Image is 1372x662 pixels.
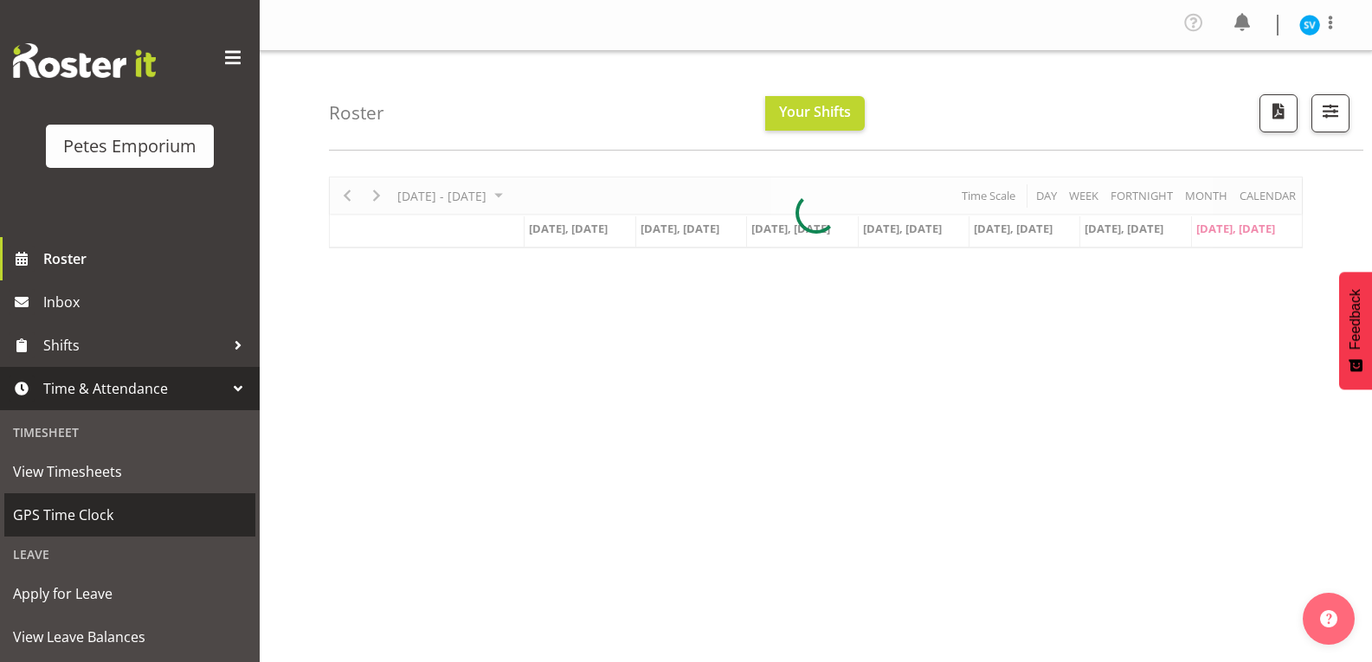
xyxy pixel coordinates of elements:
a: View Leave Balances [4,615,255,659]
h4: Roster [329,103,384,123]
span: View Leave Balances [13,624,247,650]
div: Timesheet [4,415,255,450]
a: View Timesheets [4,450,255,493]
img: sasha-vandervalk6911.jpg [1299,15,1320,35]
button: Your Shifts [765,96,865,131]
span: Roster [43,246,251,272]
span: GPS Time Clock [13,502,247,528]
img: help-xxl-2.png [1320,610,1337,627]
button: Download a PDF of the roster according to the set date range. [1259,94,1298,132]
span: Time & Attendance [43,376,225,402]
button: Feedback - Show survey [1339,272,1372,389]
span: Apply for Leave [13,581,247,607]
span: Your Shifts [779,102,851,121]
span: Feedback [1348,289,1363,350]
span: Shifts [43,332,225,358]
span: Inbox [43,289,251,315]
a: Apply for Leave [4,572,255,615]
div: Leave [4,537,255,572]
img: Rosterit website logo [13,43,156,78]
a: GPS Time Clock [4,493,255,537]
div: Petes Emporium [63,133,196,159]
button: Filter Shifts [1311,94,1349,132]
span: View Timesheets [13,459,247,485]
